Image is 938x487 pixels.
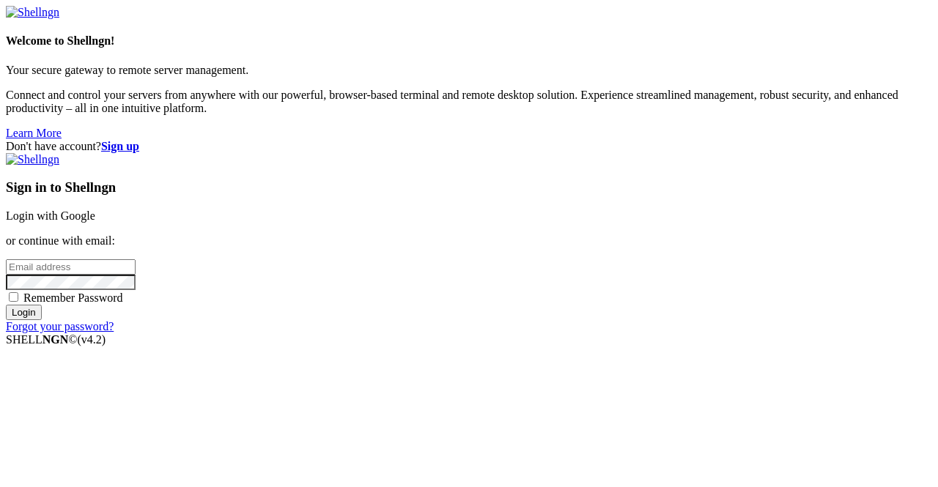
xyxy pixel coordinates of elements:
input: Email address [6,259,136,275]
input: Login [6,305,42,320]
img: Shellngn [6,153,59,166]
div: Don't have account? [6,140,932,153]
p: Your secure gateway to remote server management. [6,64,932,77]
p: or continue with email: [6,234,932,248]
p: Connect and control your servers from anywhere with our powerful, browser-based terminal and remo... [6,89,932,115]
span: 4.2.0 [78,333,106,346]
a: Learn More [6,127,62,139]
input: Remember Password [9,292,18,302]
a: Forgot your password? [6,320,114,332]
a: Login with Google [6,209,95,222]
a: Sign up [101,140,139,152]
img: Shellngn [6,6,59,19]
h4: Welcome to Shellngn! [6,34,932,48]
span: Remember Password [23,291,123,304]
span: SHELL © [6,333,106,346]
h3: Sign in to Shellngn [6,179,932,196]
b: NGN [43,333,69,346]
